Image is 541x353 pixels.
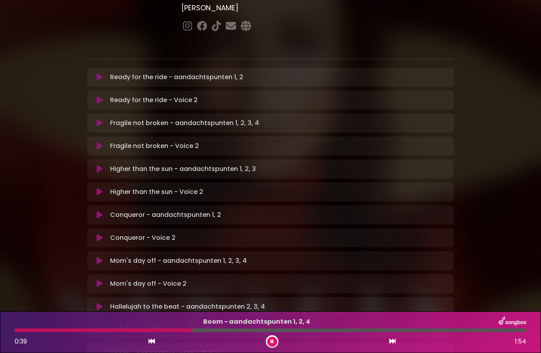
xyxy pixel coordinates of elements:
p: Conqueror - Voice 2 [110,233,449,243]
h3: [PERSON_NAME] [181,4,454,12]
p: Ready for the ride - Voice 2 [110,95,449,105]
p: Conqueror - aandachtspunten 1, 2 [110,210,449,220]
span: 0:39 [15,337,27,346]
p: Mom's day off - Voice 2 [110,279,449,288]
p: Hallelujah to the beat - aandachtspunten 2, 3, 4 [110,302,449,311]
p: Fragile not broken - Voice 2 [110,141,449,151]
p: Ready for the ride - aandachtspunten 1, 2 [110,72,449,82]
p: Boom - aandachtspunten 1, 2, 4 [15,317,499,326]
p: Fragile not broken - aandachtspunten 1, 2, 3, 4 [110,118,449,128]
p: Mom's day off - aandachtspunten 1, 2, 3, 4 [110,256,449,266]
p: Higher than the sun - Voice 2 [110,187,449,197]
p: Higher than the sun - aandachtspunten 1, 2, 3 [110,164,449,174]
img: songbox-logo-white.png [499,317,526,327]
span: 1:54 [515,337,526,346]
